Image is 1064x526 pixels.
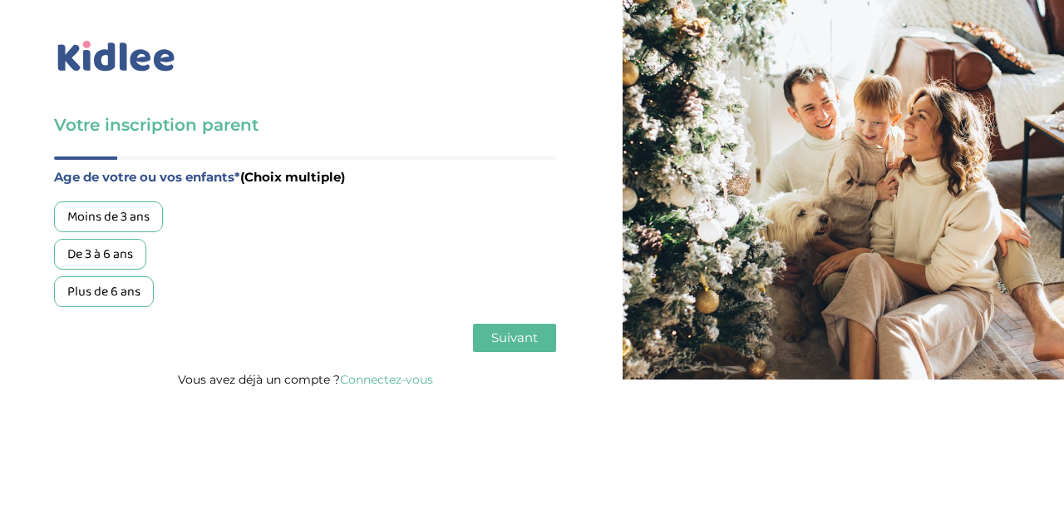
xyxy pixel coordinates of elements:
span: Suivant [491,330,538,345]
div: Moins de 3 ans [54,201,163,232]
div: Plus de 6 ans [54,276,154,307]
h3: Votre inscription parent [54,113,556,136]
a: Connectez-vous [340,372,433,387]
button: Suivant [473,324,556,352]
button: Précédent [54,324,132,352]
img: logo_kidlee_bleu [54,37,179,76]
label: Age de votre ou vos enfants* [54,166,556,188]
div: De 3 à 6 ans [54,239,146,270]
p: Vous avez déjà un compte ? [54,369,556,390]
span: (Choix multiple) [240,169,345,185]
